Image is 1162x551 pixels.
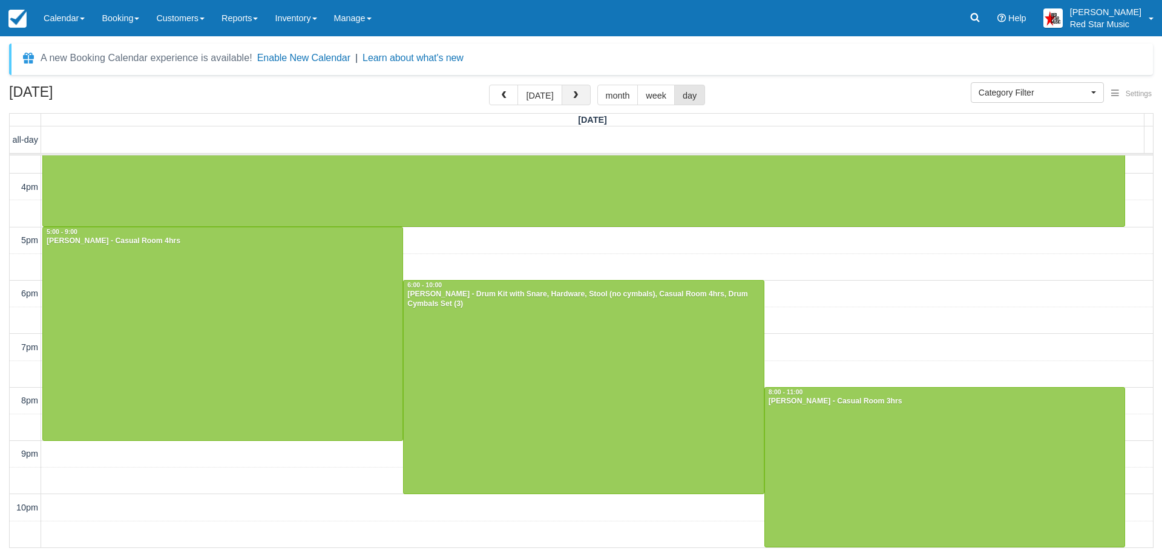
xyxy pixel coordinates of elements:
div: [PERSON_NAME] - Casual Room 4hrs [46,236,399,246]
button: Enable New Calendar [257,52,350,64]
span: 6pm [21,289,38,298]
span: Help [1008,13,1026,23]
span: 7pm [21,342,38,352]
button: Settings [1104,85,1159,103]
div: A new Booking Calendar experience is available! [41,51,252,65]
a: 5:00 - 9:00[PERSON_NAME] - Casual Room 4hrs [42,227,403,441]
span: 8:00 - 11:00 [769,389,803,396]
span: 5:00 - 9:00 [47,229,77,235]
a: 8:00 - 11:00[PERSON_NAME] - Casual Room 3hrs [764,387,1125,547]
span: [DATE] [578,115,607,125]
span: Settings [1126,90,1152,98]
img: A2 [1043,8,1063,28]
span: 9pm [21,449,38,458]
div: [PERSON_NAME] - Casual Room 3hrs [768,397,1121,406]
img: checkfront-main-nav-mini-logo.png [8,10,27,28]
span: all-day [13,135,38,145]
p: Red Star Music [1070,18,1141,30]
span: 10pm [16,503,38,512]
span: 6:00 - 10:00 [407,282,442,289]
a: Learn about what's new [363,53,464,63]
p: [PERSON_NAME] [1070,6,1141,18]
span: 8pm [21,396,38,405]
a: 6:00 - 10:00[PERSON_NAME] - Drum Kit with Snare, Hardware, Stool (no cymbals), Casual Room 4hrs, ... [403,280,764,494]
button: Category Filter [971,82,1104,103]
button: day [674,85,705,105]
button: week [637,85,675,105]
span: 4pm [21,182,38,192]
button: [DATE] [517,85,562,105]
i: Help [997,14,1006,22]
div: [PERSON_NAME] - Drum Kit with Snare, Hardware, Stool (no cymbals), Casual Room 4hrs, Drum Cymbals... [407,290,760,309]
span: 5pm [21,235,38,245]
h2: [DATE] [9,85,162,107]
span: Category Filter [979,86,1088,99]
button: month [597,85,638,105]
span: | [355,53,358,63]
